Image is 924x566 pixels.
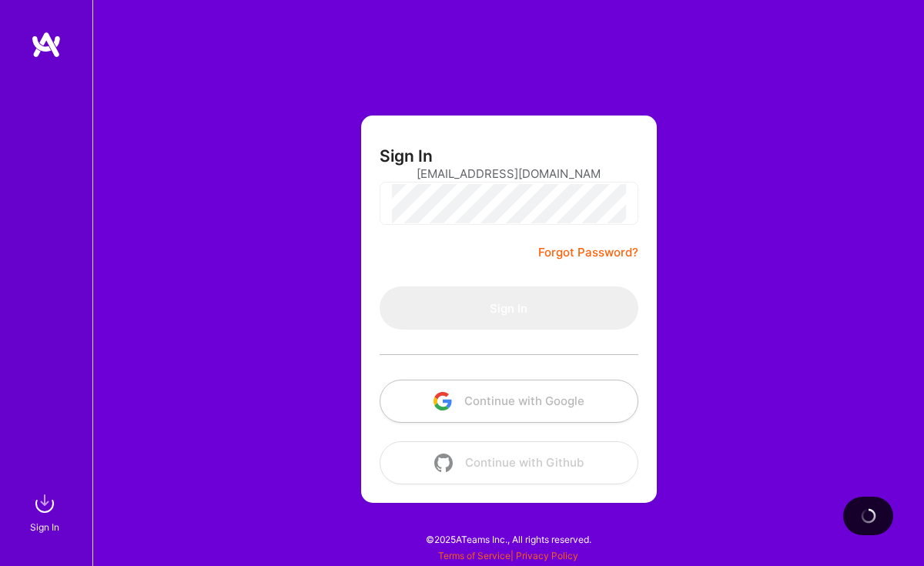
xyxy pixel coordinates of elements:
input: Email... [417,154,601,193]
a: Forgot Password? [538,243,638,262]
span: | [438,550,578,561]
div: © 2025 ATeams Inc., All rights reserved. [92,520,924,558]
h3: Sign In [380,146,433,166]
img: logo [31,31,62,59]
div: Sign In [30,519,59,535]
button: Continue with Google [380,380,638,423]
button: Continue with Github [380,441,638,484]
a: sign inSign In [32,488,60,535]
a: Privacy Policy [516,550,578,561]
button: Sign In [380,286,638,330]
img: icon [434,454,453,472]
a: Terms of Service [438,550,511,561]
img: sign in [29,488,60,519]
img: loading [858,505,879,526]
img: icon [434,392,452,410]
